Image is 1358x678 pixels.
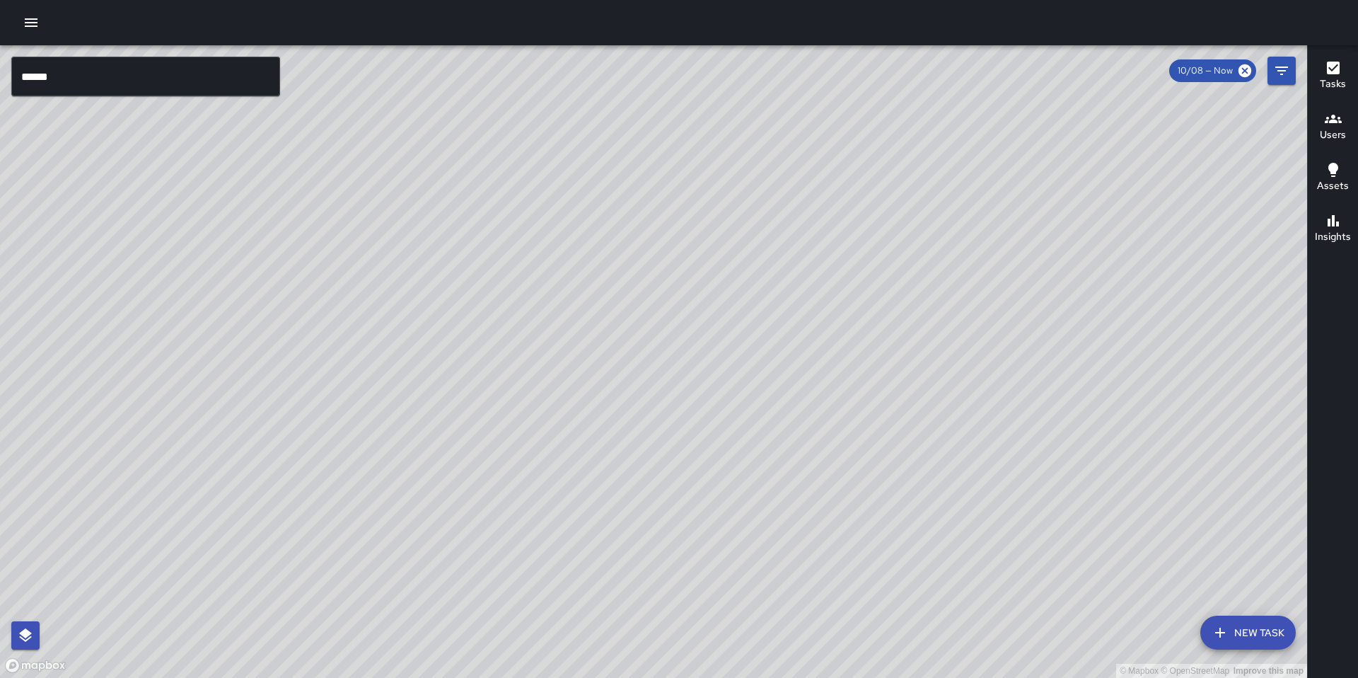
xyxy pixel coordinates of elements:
button: New Task [1200,616,1296,650]
button: Assets [1308,153,1358,204]
div: 10/08 — Now [1169,59,1256,82]
h6: Assets [1317,178,1349,194]
button: Filters [1267,57,1296,85]
h6: Tasks [1320,76,1346,92]
button: Users [1308,102,1358,153]
h6: Users [1320,127,1346,143]
span: 10/08 — Now [1169,64,1241,78]
button: Tasks [1308,51,1358,102]
h6: Insights [1315,229,1351,245]
button: Insights [1308,204,1358,255]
